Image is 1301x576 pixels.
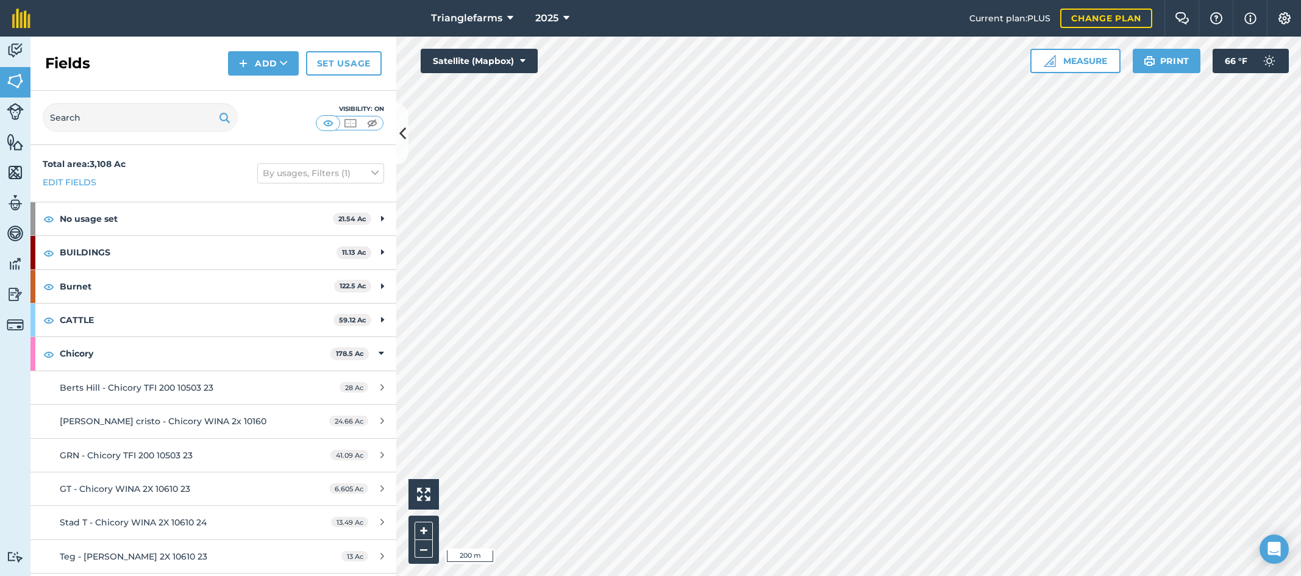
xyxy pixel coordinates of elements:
[340,382,368,393] span: 28 Ac
[321,117,336,129] img: svg+xml;base64,PHN2ZyB4bWxucz0iaHR0cDovL3d3dy53My5vcmcvMjAwMC9zdmciIHdpZHRoPSI1MCIgaGVpZ2h0PSI0MC...
[1144,54,1155,68] img: svg+xml;base64,PHN2ZyB4bWxucz0iaHR0cDovL3d3dy53My5vcmcvMjAwMC9zdmciIHdpZHRoPSIxOSIgaGVpZ2h0PSIyNC...
[417,488,430,501] img: Four arrows, one pointing top left, one top right, one bottom right and the last bottom left
[415,522,433,540] button: +
[43,212,54,226] img: svg+xml;base64,PHN2ZyB4bWxucz0iaHR0cDovL3d3dy53My5vcmcvMjAwMC9zdmciIHdpZHRoPSIxOCIgaGVpZ2h0PSIyNC...
[43,103,238,132] input: Search
[1133,49,1201,73] button: Print
[365,117,380,129] img: svg+xml;base64,PHN2ZyB4bWxucz0iaHR0cDovL3d3dy53My5vcmcvMjAwMC9zdmciIHdpZHRoPSI1MCIgaGVpZ2h0PSI0MC...
[228,51,299,76] button: Add
[60,337,330,370] strong: Chicory
[219,110,230,125] img: svg+xml;base64,PHN2ZyB4bWxucz0iaHR0cDovL3d3dy53My5vcmcvMjAwMC9zdmciIHdpZHRoPSIxOSIgaGVpZ2h0PSIyNC...
[336,349,364,358] strong: 178.5 Ac
[30,405,396,438] a: [PERSON_NAME] cristo - Chicory WINA 2x 1016024.66 Ac
[7,103,24,120] img: svg+xml;base64,PD94bWwgdmVyc2lvbj0iMS4wIiBlbmNvZGluZz0idXRmLTgiPz4KPCEtLSBHZW5lcmF0b3I6IEFkb2JlIE...
[7,255,24,273] img: svg+xml;base64,PD94bWwgdmVyc2lvbj0iMS4wIiBlbmNvZGluZz0idXRmLTgiPz4KPCEtLSBHZW5lcmF0b3I6IEFkb2JlIE...
[43,279,54,294] img: svg+xml;base64,PHN2ZyB4bWxucz0iaHR0cDovL3d3dy53My5vcmcvMjAwMC9zdmciIHdpZHRoPSIxOCIgaGVpZ2h0PSIyNC...
[60,450,193,461] span: GRN - Chicory TFI 200 10503 23
[7,133,24,151] img: svg+xml;base64,PHN2ZyB4bWxucz0iaHR0cDovL3d3dy53My5vcmcvMjAwMC9zdmciIHdpZHRoPSI1NiIgaGVpZ2h0PSI2MC...
[535,11,558,26] span: 2025
[415,540,433,558] button: –
[306,51,382,76] a: Set usage
[329,416,368,426] span: 24.66 Ac
[30,202,396,235] div: No usage set21.54 Ac
[7,41,24,60] img: svg+xml;base64,PD94bWwgdmVyc2lvbj0iMS4wIiBlbmNvZGluZz0idXRmLTgiPz4KPCEtLSBHZW5lcmF0b3I6IEFkb2JlIE...
[339,316,366,324] strong: 59.12 Ac
[60,202,333,235] strong: No usage set
[60,270,334,303] strong: Burnet
[1257,49,1281,73] img: svg+xml;base64,PD94bWwgdmVyc2lvbj0iMS4wIiBlbmNvZGluZz0idXRmLTgiPz4KPCEtLSBHZW5lcmF0b3I6IEFkb2JlIE...
[60,517,207,528] span: Stad T - Chicory WINA 2X 10610 24
[1225,49,1247,73] span: 66 ° F
[316,104,384,114] div: Visibility: On
[431,11,502,26] span: Trianglefarms
[338,215,366,223] strong: 21.54 Ac
[1213,49,1289,73] button: 66 °F
[1209,12,1224,24] img: A question mark icon
[43,347,54,361] img: svg+xml;base64,PHN2ZyB4bWxucz0iaHR0cDovL3d3dy53My5vcmcvMjAwMC9zdmciIHdpZHRoPSIxOCIgaGVpZ2h0PSIyNC...
[239,56,248,71] img: svg+xml;base64,PHN2ZyB4bWxucz0iaHR0cDovL3d3dy53My5vcmcvMjAwMC9zdmciIHdpZHRoPSIxNCIgaGVpZ2h0PSIyNC...
[43,246,54,260] img: svg+xml;base64,PHN2ZyB4bWxucz0iaHR0cDovL3d3dy53My5vcmcvMjAwMC9zdmciIHdpZHRoPSIxOCIgaGVpZ2h0PSIyNC...
[30,506,396,539] a: Stad T - Chicory WINA 2X 10610 2413.49 Ac
[60,382,213,393] span: Berts Hill - Chicory TFI 200 10503 23
[30,236,396,269] div: BUILDINGS11.13 Ac
[969,12,1050,25] span: Current plan : PLUS
[331,517,368,527] span: 13.49 Ac
[60,551,207,562] span: Teg - [PERSON_NAME] 2X 10610 23
[30,270,396,303] div: Burnet122.5 Ac
[340,282,366,290] strong: 122.5 Ac
[7,72,24,90] img: svg+xml;base64,PHN2ZyB4bWxucz0iaHR0cDovL3d3dy53My5vcmcvMjAwMC9zdmciIHdpZHRoPSI1NiIgaGVpZ2h0PSI2MC...
[30,337,396,370] div: Chicory178.5 Ac
[60,483,190,494] span: GT - Chicory WINA 2X 10610 23
[341,551,368,561] span: 13 Ac
[43,158,126,169] strong: Total area : 3,108 Ac
[1044,55,1056,67] img: Ruler icon
[7,163,24,182] img: svg+xml;base64,PHN2ZyB4bWxucz0iaHR0cDovL3d3dy53My5vcmcvMjAwMC9zdmciIHdpZHRoPSI1NiIgaGVpZ2h0PSI2MC...
[7,316,24,333] img: svg+xml;base64,PD94bWwgdmVyc2lvbj0iMS4wIiBlbmNvZGluZz0idXRmLTgiPz4KPCEtLSBHZW5lcmF0b3I6IEFkb2JlIE...
[329,483,368,494] span: 6.605 Ac
[1244,11,1256,26] img: svg+xml;base64,PHN2ZyB4bWxucz0iaHR0cDovL3d3dy53My5vcmcvMjAwMC9zdmciIHdpZHRoPSIxNyIgaGVpZ2h0PSIxNy...
[30,304,396,336] div: CATTLE59.12 Ac
[1277,12,1292,24] img: A cog icon
[12,9,30,28] img: fieldmargin Logo
[30,472,396,505] a: GT - Chicory WINA 2X 10610 236.605 Ac
[7,285,24,304] img: svg+xml;base64,PD94bWwgdmVyc2lvbj0iMS4wIiBlbmNvZGluZz0idXRmLTgiPz4KPCEtLSBHZW5lcmF0b3I6IEFkb2JlIE...
[1060,9,1152,28] a: Change plan
[7,551,24,563] img: svg+xml;base64,PD94bWwgdmVyc2lvbj0iMS4wIiBlbmNvZGluZz0idXRmLTgiPz4KPCEtLSBHZW5lcmF0b3I6IEFkb2JlIE...
[7,194,24,212] img: svg+xml;base64,PD94bWwgdmVyc2lvbj0iMS4wIiBlbmNvZGluZz0idXRmLTgiPz4KPCEtLSBHZW5lcmF0b3I6IEFkb2JlIE...
[43,176,96,189] a: Edit fields
[1175,12,1189,24] img: Two speech bubbles overlapping with the left bubble in the forefront
[30,540,396,573] a: Teg - [PERSON_NAME] 2X 10610 2313 Ac
[30,371,396,404] a: Berts Hill - Chicory TFI 200 10503 2328 Ac
[60,304,333,336] strong: CATTLE
[60,416,266,427] span: [PERSON_NAME] cristo - Chicory WINA 2x 10160
[60,236,337,269] strong: BUILDINGS
[342,248,366,257] strong: 11.13 Ac
[1030,49,1121,73] button: Measure
[421,49,538,73] button: Satellite (Mapbox)
[1260,535,1289,564] div: Open Intercom Messenger
[45,54,90,73] h2: Fields
[7,224,24,243] img: svg+xml;base64,PD94bWwgdmVyc2lvbj0iMS4wIiBlbmNvZGluZz0idXRmLTgiPz4KPCEtLSBHZW5lcmF0b3I6IEFkb2JlIE...
[43,313,54,327] img: svg+xml;base64,PHN2ZyB4bWxucz0iaHR0cDovL3d3dy53My5vcmcvMjAwMC9zdmciIHdpZHRoPSIxOCIgaGVpZ2h0PSIyNC...
[30,439,396,472] a: GRN - Chicory TFI 200 10503 2341.09 Ac
[343,117,358,129] img: svg+xml;base64,PHN2ZyB4bWxucz0iaHR0cDovL3d3dy53My5vcmcvMjAwMC9zdmciIHdpZHRoPSI1MCIgaGVpZ2h0PSI0MC...
[257,163,384,183] button: By usages, Filters (1)
[330,450,368,460] span: 41.09 Ac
